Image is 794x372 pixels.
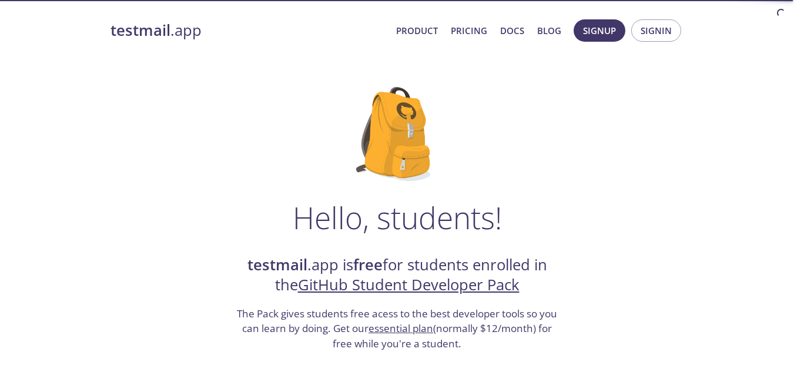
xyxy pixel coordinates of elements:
[353,254,383,275] strong: free
[236,306,559,351] h3: The Pack gives students free acess to the best developer tools so you can learn by doing. Get our...
[500,23,524,38] a: Docs
[110,20,170,41] strong: testmail
[396,23,438,38] a: Product
[293,200,502,235] h1: Hello, students!
[298,274,520,295] a: GitHub Student Developer Pack
[537,23,561,38] a: Blog
[583,23,616,38] span: Signup
[247,254,307,275] strong: testmail
[110,21,387,41] a: testmail.app
[451,23,487,38] a: Pricing
[631,19,681,42] button: Signin
[368,321,433,335] a: essential plan
[236,255,559,296] h2: .app is for students enrolled in the
[356,87,438,181] img: github-student-backpack.png
[641,23,672,38] span: Signin
[574,19,625,42] button: Signup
